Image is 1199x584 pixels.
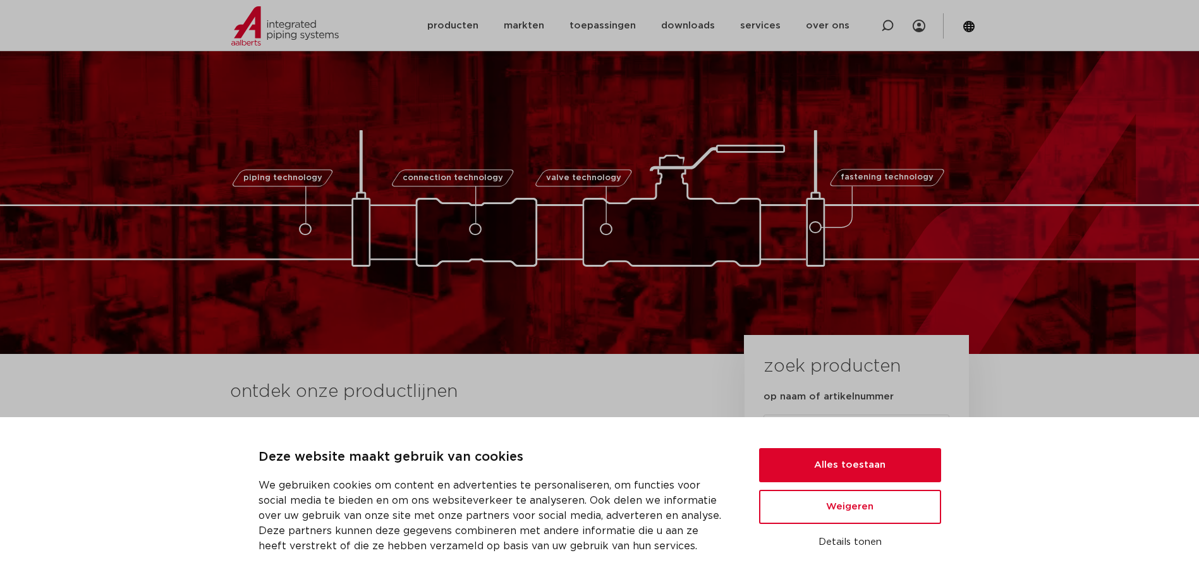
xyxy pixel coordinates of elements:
[402,174,502,182] span: connection technology
[759,532,941,553] button: Details tonen
[243,174,322,182] span: piping technology
[764,391,894,403] label: op naam of artikelnummer
[230,379,702,405] h3: ontdek onze productlijnen
[764,415,949,444] input: zoeken
[759,448,941,482] button: Alles toestaan
[259,478,729,554] p: We gebruiken cookies om content en advertenties te personaliseren, om functies voor social media ...
[841,174,934,182] span: fastening technology
[546,174,621,182] span: valve technology
[759,490,941,524] button: Weigeren
[259,447,729,468] p: Deze website maakt gebruik van cookies
[764,354,901,379] h3: zoek producten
